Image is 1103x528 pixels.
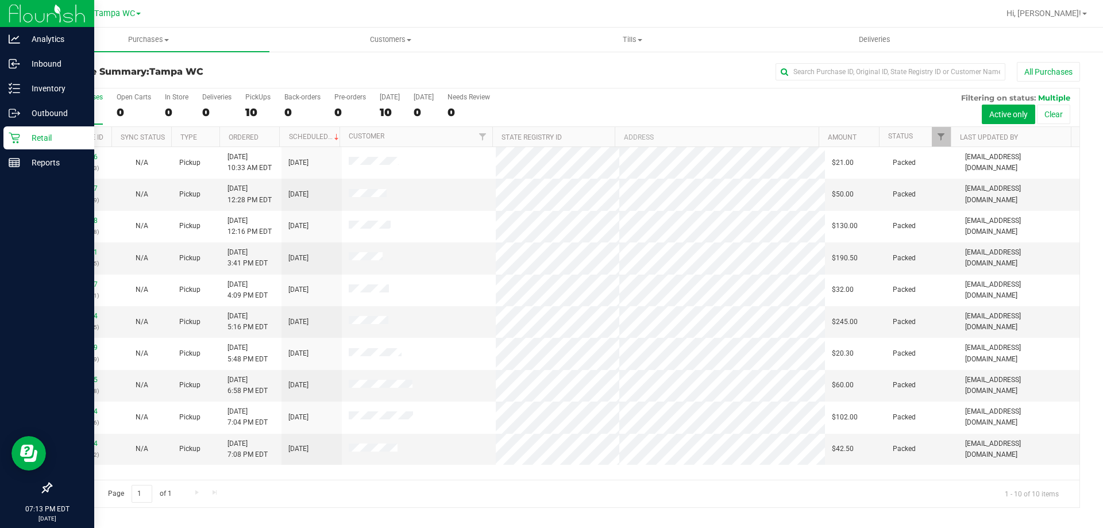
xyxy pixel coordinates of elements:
[65,440,98,448] a: 12011804
[227,342,268,364] span: [DATE] 5:48 PM EDT
[965,438,1073,460] span: [EMAIL_ADDRESS][DOMAIN_NAME]
[179,317,200,327] span: Pickup
[288,380,308,391] span: [DATE]
[136,222,148,230] span: Not Applicable
[284,93,321,101] div: Back-orders
[965,342,1073,364] span: [EMAIL_ADDRESS][DOMAIN_NAME]
[20,32,89,46] p: Analytics
[288,157,308,168] span: [DATE]
[136,445,148,453] span: Not Applicable
[136,413,148,421] span: Not Applicable
[11,436,46,471] iframe: Resource center
[832,444,854,454] span: $42.50
[227,375,268,396] span: [DATE] 6:58 PM EDT
[288,189,308,200] span: [DATE]
[288,253,308,264] span: [DATE]
[893,189,916,200] span: Packed
[888,132,913,140] a: Status
[380,106,400,119] div: 10
[289,133,341,141] a: Scheduled
[136,286,148,294] span: Not Applicable
[136,444,148,454] button: N/A
[245,106,271,119] div: 10
[132,485,152,503] input: 1
[776,63,1005,80] input: Search Purchase ID, Original ID, State Registry ID or Customer Name...
[893,221,916,232] span: Packed
[227,311,268,333] span: [DATE] 5:16 PM EDT
[334,106,366,119] div: 0
[961,93,1036,102] span: Filtering on status:
[965,279,1073,301] span: [EMAIL_ADDRESS][DOMAIN_NAME]
[893,380,916,391] span: Packed
[180,133,197,141] a: Type
[893,253,916,264] span: Packed
[5,504,89,514] p: 07:13 PM EDT
[179,380,200,391] span: Pickup
[893,444,916,454] span: Packed
[65,280,98,288] a: 12010367
[136,317,148,327] button: N/A
[9,33,20,45] inline-svg: Analytics
[227,406,268,428] span: [DATE] 7:04 PM EDT
[893,317,916,327] span: Packed
[98,485,181,503] span: Page of 1
[893,284,916,295] span: Packed
[227,183,272,205] span: [DATE] 12:28 PM EDT
[149,66,203,77] span: Tampa WC
[965,183,1073,205] span: [EMAIL_ADDRESS][DOMAIN_NAME]
[51,67,394,77] h3: Purchase Summary:
[9,157,20,168] inline-svg: Reports
[227,438,268,460] span: [DATE] 7:08 PM EDT
[28,28,269,52] a: Purchases
[94,9,135,18] span: Tampa WC
[960,133,1018,141] a: Last Updated By
[136,380,148,391] button: N/A
[202,93,232,101] div: Deliveries
[65,344,98,352] a: 12011159
[136,190,148,198] span: Not Applicable
[20,82,89,95] p: Inventory
[20,156,89,169] p: Reports
[202,106,232,119] div: 0
[754,28,996,52] a: Deliveries
[117,93,151,101] div: Open Carts
[996,485,1068,502] span: 1 - 10 of 10 items
[136,254,148,262] span: Not Applicable
[965,152,1073,174] span: [EMAIL_ADDRESS][DOMAIN_NAME]
[893,348,916,359] span: Packed
[288,317,308,327] span: [DATE]
[380,93,400,101] div: [DATE]
[965,247,1073,269] span: [EMAIL_ADDRESS][DOMAIN_NAME]
[414,93,434,101] div: [DATE]
[288,284,308,295] span: [DATE]
[136,318,148,326] span: Not Applicable
[179,189,200,200] span: Pickup
[179,284,200,295] span: Pickup
[227,247,268,269] span: [DATE] 3:41 PM EDT
[179,444,200,454] span: Pickup
[832,348,854,359] span: $20.30
[269,28,511,52] a: Customers
[136,412,148,423] button: N/A
[179,348,200,359] span: Pickup
[414,106,434,119] div: 0
[1037,105,1070,124] button: Clear
[65,217,98,225] a: 12008468
[832,317,858,327] span: $245.00
[832,253,858,264] span: $190.50
[832,189,854,200] span: $50.00
[832,412,858,423] span: $102.00
[136,348,148,359] button: N/A
[136,157,148,168] button: N/A
[832,284,854,295] span: $32.00
[334,93,366,101] div: Pre-orders
[448,93,490,101] div: Needs Review
[20,57,89,71] p: Inbound
[1006,9,1081,18] span: Hi, [PERSON_NAME]!
[473,127,492,147] a: Filter
[288,412,308,423] span: [DATE]
[843,34,906,45] span: Deliveries
[229,133,259,141] a: Ordered
[832,221,858,232] span: $130.00
[1017,62,1080,82] button: All Purchases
